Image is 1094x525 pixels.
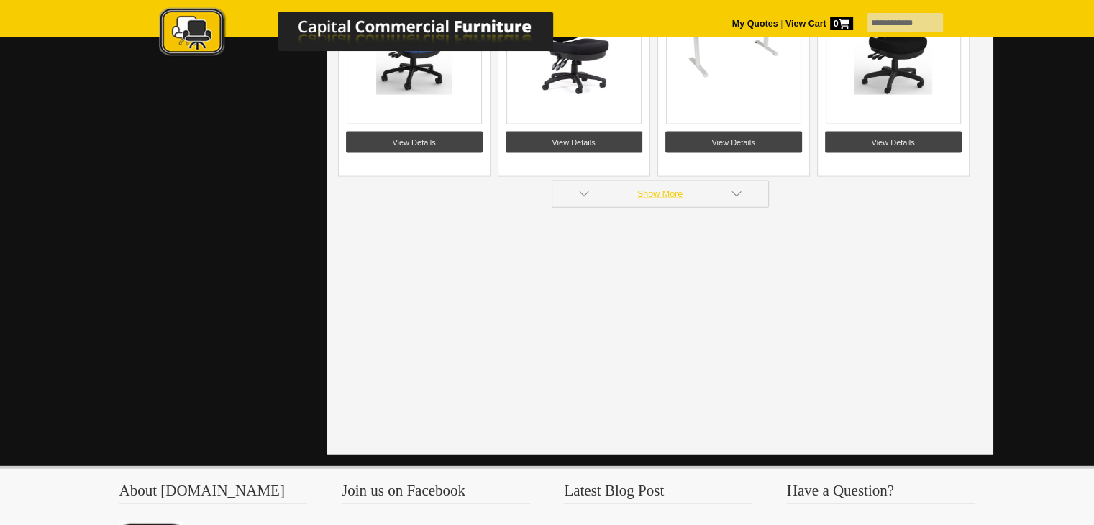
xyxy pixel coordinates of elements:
[564,483,752,504] h3: Latest Blog Post
[787,483,975,504] h3: Have a Question?
[825,132,962,153] a: View Details
[346,132,483,153] a: View Details
[785,19,853,29] strong: View Cart
[665,132,802,153] a: View Details
[342,483,530,504] h3: Join us on Facebook
[506,132,642,153] a: View Details
[732,19,778,29] a: My Quotes
[552,181,769,208] a: Show More
[119,7,623,60] img: Capital Commercial Furniture Logo
[830,17,853,30] span: 0
[783,19,852,29] a: View Cart0
[119,7,623,64] a: Capital Commercial Furniture Logo
[119,483,308,504] h3: About [DOMAIN_NAME]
